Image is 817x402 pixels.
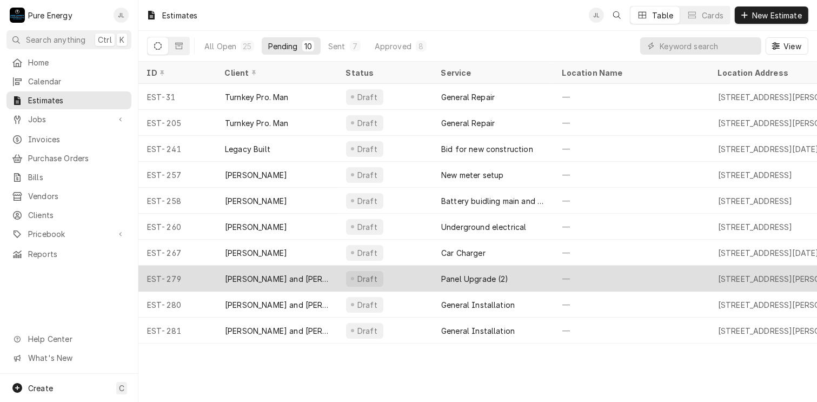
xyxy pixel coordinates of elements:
a: Calendar [6,73,131,90]
div: Approved [375,41,411,52]
a: Estimates [6,91,131,109]
div: EST-257 [138,162,216,188]
div: Status [346,67,422,78]
div: Legacy Built [225,143,270,155]
div: Turnkey Pro. Man [225,117,289,129]
span: New Estimate [750,10,804,21]
div: 7 [352,41,358,52]
span: Reports [28,248,126,260]
div: [PERSON_NAME] [225,195,287,207]
div: Table [652,10,673,21]
div: — [554,188,709,214]
div: All Open [204,41,236,52]
a: Bills [6,168,131,186]
div: Draft [356,299,379,311]
div: New meter setup [441,169,503,181]
div: [PERSON_NAME] [225,221,287,233]
div: 10 [304,41,312,52]
a: Clients [6,206,131,224]
a: Invoices [6,130,131,148]
div: EST-267 [138,240,216,266]
input: Keyword search [660,37,756,55]
div: James Linnenkamp's Avatar [114,8,129,23]
div: — [554,84,709,110]
span: Search anything [26,34,85,45]
div: ID [147,67,205,78]
div: Draft [356,273,379,285]
div: 25 [243,41,251,52]
div: — [554,292,709,318]
div: EST-280 [138,292,216,318]
div: [PERSON_NAME] [225,169,287,181]
div: Pure Energy's Avatar [10,8,25,23]
div: [STREET_ADDRESS] [718,195,793,207]
div: — [554,136,709,162]
span: Calendar [28,76,126,87]
span: Ctrl [98,34,112,45]
a: Reports [6,245,131,263]
span: C [119,383,124,394]
div: [PERSON_NAME] [225,247,287,259]
div: EST-281 [138,318,216,344]
span: Bills [28,172,126,183]
div: Draft [356,91,379,103]
span: K [119,34,124,45]
div: Turnkey Pro. Man [225,91,289,103]
div: — [554,266,709,292]
div: Underground electrical [441,221,527,233]
span: Help Center [28,333,125,345]
div: — [554,214,709,240]
span: Home [28,57,126,68]
div: [STREET_ADDRESS] [718,221,793,233]
div: Draft [356,117,379,129]
a: Go to Jobs [6,110,131,128]
div: 8 [418,41,424,52]
div: EST-205 [138,110,216,136]
button: Search anythingCtrlK [6,30,131,49]
a: Go to Pricebook [6,225,131,243]
button: Open search [608,6,626,24]
div: [PERSON_NAME] and [PERSON_NAME] [225,299,329,311]
span: Jobs [28,114,110,125]
div: General Repair [441,117,495,129]
div: JL [114,8,129,23]
span: Purchase Orders [28,153,126,164]
span: View [781,41,803,52]
span: Create [28,384,53,393]
span: Pricebook [28,228,110,240]
div: Pure Energy [28,10,72,21]
button: New Estimate [735,6,808,24]
div: Client [225,67,327,78]
a: Home [6,54,131,71]
div: [PERSON_NAME] and [PERSON_NAME] [225,325,329,337]
div: JL [589,8,604,23]
div: Bid for new construction [441,143,533,155]
div: Battery buidling main and underground [441,195,545,207]
div: EST-260 [138,214,216,240]
div: Draft [356,247,379,259]
span: What's New [28,352,125,364]
button: View [766,37,808,55]
a: Vendors [6,187,131,205]
div: — [554,240,709,266]
a: Go to What's New [6,349,131,367]
div: Service [441,67,543,78]
div: EST-279 [138,266,216,292]
div: EST-241 [138,136,216,162]
a: Purchase Orders [6,149,131,167]
div: Car Charger [441,247,486,259]
div: [PERSON_NAME] and [PERSON_NAME] [225,273,329,285]
div: Draft [356,169,379,181]
div: Draft [356,221,379,233]
div: — [554,162,709,188]
span: Invoices [28,134,126,145]
div: EST-31 [138,84,216,110]
div: P [10,8,25,23]
div: Pending [268,41,298,52]
div: EST-258 [138,188,216,214]
div: Draft [356,143,379,155]
div: Panel Upgrade (2) [441,273,509,285]
span: Vendors [28,190,126,202]
div: General Repair [441,91,495,103]
div: General Installation [441,299,515,311]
